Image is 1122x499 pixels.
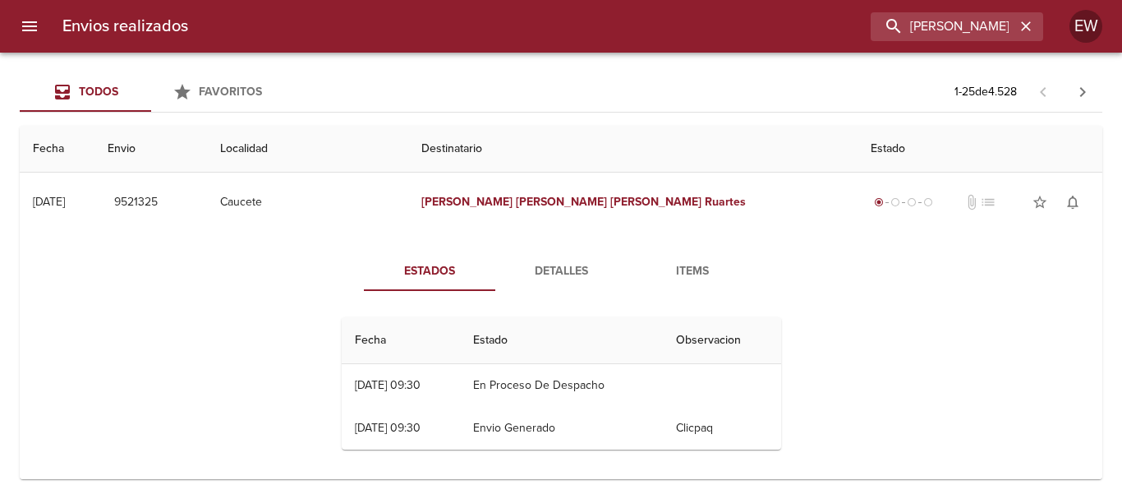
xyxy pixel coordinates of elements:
div: Abrir información de usuario [1069,10,1102,43]
div: [DATE] 09:30 [355,421,421,435]
span: No tiene documentos adjuntos [963,194,980,210]
th: Envio [94,126,207,173]
span: Items [637,261,748,282]
span: Estados [374,261,485,282]
div: Tabs detalle de guia [364,252,758,291]
div: Tabs Envios [20,72,283,112]
td: Envio Generado [460,407,664,450]
em: [PERSON_NAME] [516,195,607,209]
span: Pagina siguiente [1063,72,1102,112]
span: 9521325 [114,192,158,213]
td: Caucete [207,173,408,232]
span: radio_button_checked [874,197,884,207]
em: [PERSON_NAME] [610,195,701,209]
span: Todos [79,85,118,99]
input: buscar [871,12,1015,41]
button: 9521325 [108,187,164,218]
span: radio_button_unchecked [923,197,933,207]
button: menu [10,7,49,46]
th: Estado [460,317,664,364]
th: Fecha [342,317,460,364]
span: notifications_none [1065,194,1081,210]
div: [DATE] 09:30 [355,378,421,392]
td: Clicpaq [663,407,780,450]
span: radio_button_unchecked [907,197,917,207]
h6: Envios realizados [62,13,188,39]
div: EW [1069,10,1102,43]
em: Ruartes [705,195,746,209]
span: Favoritos [199,85,262,99]
span: No tiene pedido asociado [980,194,996,210]
th: Fecha [20,126,94,173]
p: 1 - 25 de 4.528 [954,84,1017,100]
span: radio_button_unchecked [890,197,900,207]
th: Observacion [663,317,780,364]
div: Generado [871,194,936,210]
span: Detalles [505,261,617,282]
th: Destinatario [408,126,858,173]
th: Localidad [207,126,408,173]
span: star_border [1032,194,1048,210]
button: Agregar a favoritos [1023,186,1056,219]
em: [PERSON_NAME] [421,195,513,209]
button: Activar notificaciones [1056,186,1089,219]
div: [DATE] [33,195,65,209]
th: Estado [858,126,1102,173]
span: Pagina anterior [1023,83,1063,99]
table: Tabla de seguimiento [342,317,781,450]
td: En Proceso De Despacho [460,364,664,407]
